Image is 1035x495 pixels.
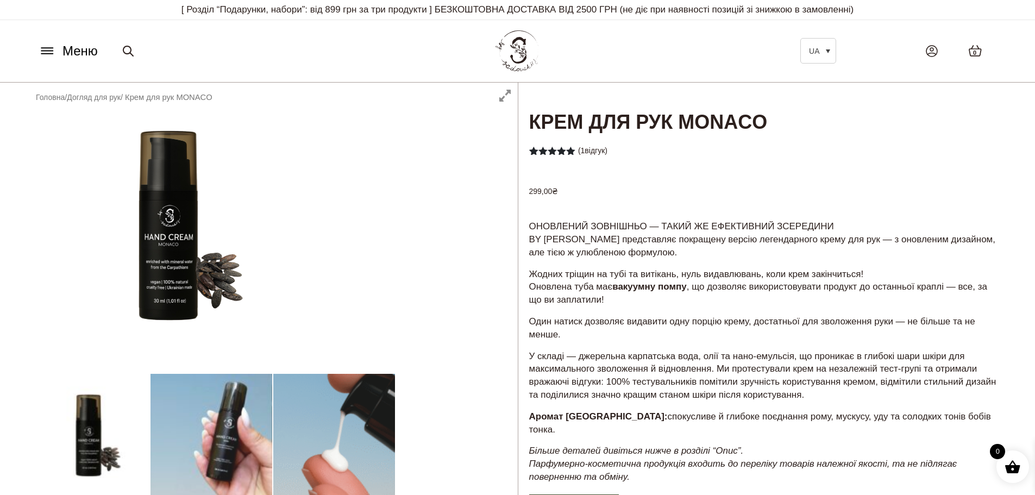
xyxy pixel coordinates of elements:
[529,446,744,456] em: Більше деталей дивіться нижче в розділі “Опис”.
[529,146,534,168] span: 1
[990,444,1005,459] span: 0
[67,93,121,102] a: Догляд для рук
[529,220,998,259] p: ОНОВЛЕНИЙ ЗОВНІШНЬО — ТАКИЙ ЖЕ ЕФЕКТИВНИЙ ЗСЕРЕДИНИ BY [PERSON_NAME] представляє покращену версію...
[809,47,819,55] span: UA
[800,38,836,64] a: UA
[612,281,687,292] strong: вакуумну помпу
[35,41,101,61] button: Меню
[529,268,998,306] p: Жодних тріщин на тубі та витікань, нуль видавлювань, коли крем закінчиться! Оновлена туба має , щ...
[529,187,559,196] bdi: 299,00
[529,411,668,422] strong: Аромат [GEOGRAPHIC_DATA]:
[36,93,65,102] a: Головна
[529,350,998,402] p: У складі — джерельна карпатська вода, олії та нано-емульсія, що проникає в глибокі шари шкіри для...
[529,410,998,436] p: спокусливе й глибоке поєднання рому, мускусу, уду та солодких тонів бобів тонка.
[529,459,957,482] em: Парфумерно-косметична продукція входить до переліку товарів належної якості, та не підлягає повер...
[552,187,558,196] span: ₴
[957,34,993,68] a: 0
[973,48,976,58] span: 0
[529,315,998,341] p: Один натиск дозволяє видавити одну порцію крему, достатньої для зволоження руки — не більше та не...
[578,146,607,155] a: (1відгук)
[581,146,585,155] span: 1
[529,146,576,194] span: Рейтинг з 5 на основі опитування покупця
[495,30,539,71] img: BY SADOVSKIY
[36,91,212,103] nav: Breadcrumb
[518,83,1008,136] h1: Крем для рук MONACO
[62,41,98,61] span: Меню
[529,146,576,155] div: Оцінено в 5.00 з 5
